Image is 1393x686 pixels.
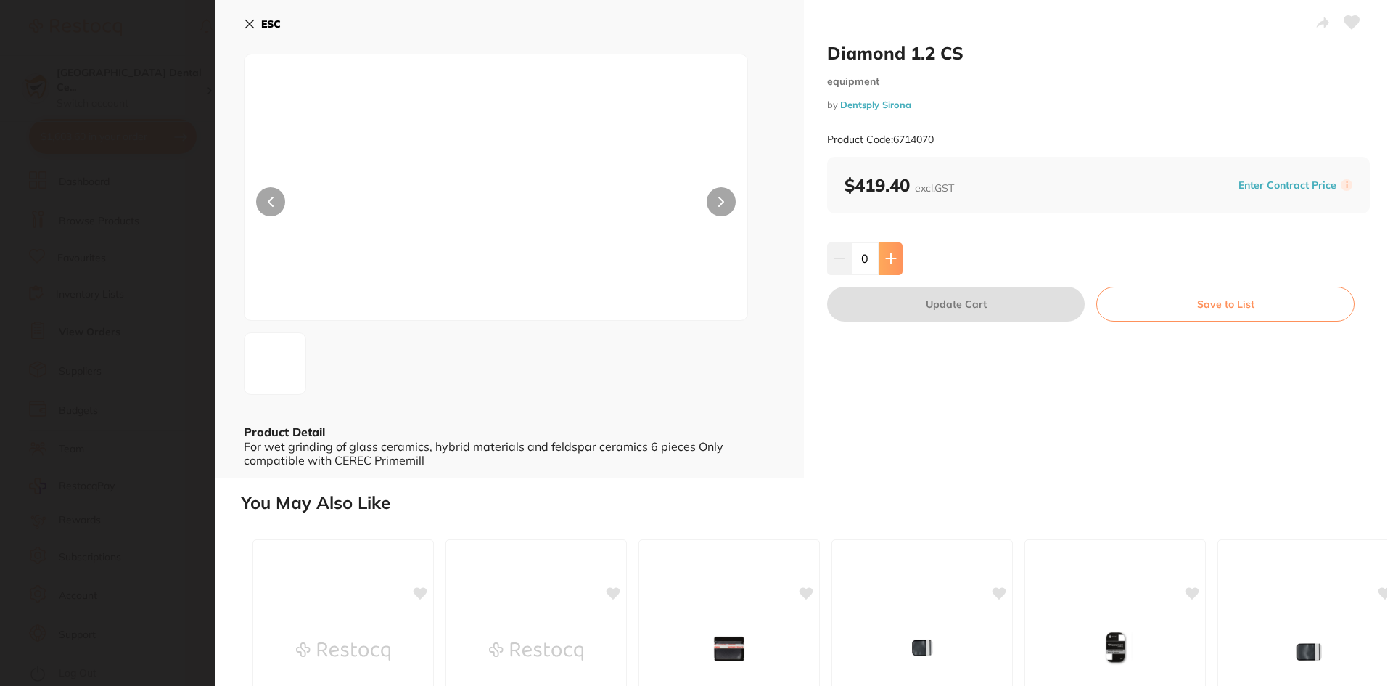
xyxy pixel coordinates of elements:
img: aW1lbWlsbC5qcGc [249,358,260,369]
small: by [827,99,1370,110]
small: equipment [827,75,1370,88]
button: Save to List [1096,287,1355,322]
img: Carestream CS 7200 Imaging Plate / 4 [1068,611,1162,684]
img: Carestream CS 7600 Hygienic Sheaths / 200 [875,611,969,684]
b: $419.40 [845,174,954,196]
img: aW1lbWlsbC5qcGc [345,91,647,320]
b: ESC [261,17,281,30]
b: Product Detail [244,425,325,439]
button: ESC [244,12,281,36]
span: excl. GST [915,181,954,195]
button: Update Cart [827,287,1085,322]
label: i [1341,179,1352,191]
h2: Diamond 1.2 CS [827,42,1370,64]
small: Product Code: 6714070 [827,134,934,146]
div: For wet grinding of glass ceramics, hybrid materials and feldspar ceramics 6 pieces Only compatib... [244,440,775,467]
h2: You May Also Like [241,493,1387,513]
a: Dentsply Sirona [840,99,911,110]
img: Carestream CS 7200 Hygienic Sheaths / 20 [682,611,776,684]
button: Enter Contract Price [1234,179,1341,192]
